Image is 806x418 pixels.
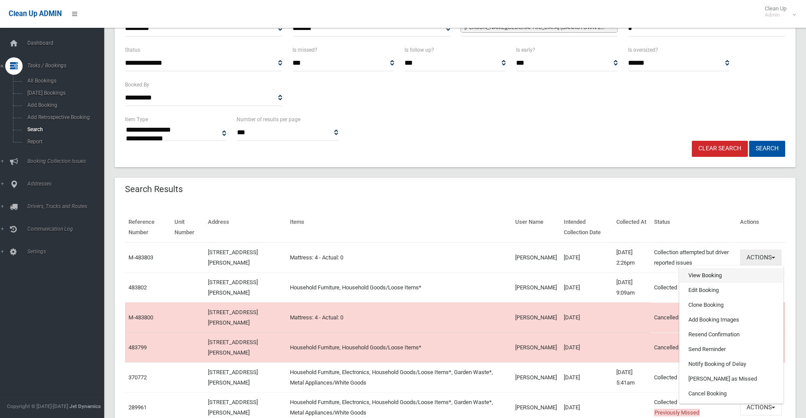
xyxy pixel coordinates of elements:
td: [DATE] 5:41am [613,362,650,392]
a: Clone Booking [680,298,783,312]
button: Actions [740,399,782,415]
th: Status [651,212,737,242]
span: Communication Log [25,226,111,232]
a: Cancel Booking [680,386,783,401]
td: [PERSON_NAME] [512,302,560,332]
label: Is missed? [293,45,317,55]
td: Collected [651,362,737,392]
td: Mattress: 4 - Actual: 0 [286,242,512,273]
span: Dashboard [25,40,111,46]
td: [PERSON_NAME] [512,332,560,362]
label: Is early? [516,45,535,55]
td: Household Furniture, Electronics, Household Goods/Loose Items*, Garden Waste*, Metal Appliances/W... [286,362,512,392]
a: [STREET_ADDRESS][PERSON_NAME] [208,399,258,416]
a: [STREET_ADDRESS][PERSON_NAME] [208,249,258,266]
th: Collected At [613,212,650,242]
header: Search Results [115,181,193,198]
a: Notify Booking of Delay [680,357,783,372]
a: [STREET_ADDRESS][PERSON_NAME] [208,279,258,296]
td: Household Furniture, Household Goods/Loose Items* [286,332,512,362]
th: Unit Number [171,212,205,242]
a: Clear Search [692,141,748,157]
a: 483799 [128,344,147,351]
a: Add Booking Images [680,312,783,327]
td: [DATE] [560,242,613,273]
span: [DATE] Bookings [25,90,103,96]
label: Item Type [125,115,148,124]
th: Address [204,212,286,242]
a: [STREET_ADDRESS][PERSON_NAME] [208,309,258,326]
a: Edit Booking [680,283,783,298]
td: Household Furniture, Household Goods/Loose Items* [286,272,512,302]
span: Tasks / Bookings [25,63,111,69]
th: Actions [737,212,785,242]
span: Addresses [25,181,111,187]
td: [DATE] 9:09am [613,272,650,302]
td: [DATE] [560,332,613,362]
small: Admin [765,12,786,18]
td: Mattress: 4 - Actual: 0 [286,302,512,332]
td: [PERSON_NAME] [512,362,560,392]
td: Cancelled before cutoff [651,302,737,332]
label: Is follow up? [405,45,434,55]
span: Clean Up [760,5,795,18]
td: [DATE] [560,272,613,302]
td: [DATE] [560,302,613,332]
a: [STREET_ADDRESS][PERSON_NAME] [208,369,258,386]
a: 289961 [128,404,147,411]
th: Intended Collection Date [560,212,613,242]
strong: Jet Dynamics [69,403,101,409]
label: Booked By [125,80,149,90]
a: 370772 [128,374,147,381]
a: Resend Confirmation [680,327,783,342]
span: Report [25,139,103,145]
td: Collected [651,272,737,302]
a: 483802 [128,284,147,291]
span: All Bookings [25,78,103,84]
td: [DATE] [560,362,613,392]
span: Settings [25,249,111,255]
span: Copyright © [DATE]-[DATE] [7,403,68,409]
th: Reference Number [125,212,171,242]
th: User Name [512,212,560,242]
span: Previously Missed [654,409,700,416]
td: Collection attempted but driver reported issues [651,242,737,273]
a: [STREET_ADDRESS][PERSON_NAME] [208,339,258,356]
label: Is oversized? [628,45,658,55]
span: Drivers, Trucks and Routes [25,203,111,209]
td: [DATE] 2:26pm [613,242,650,273]
a: M-483803 [128,254,153,261]
span: Add Retrospective Booking [25,114,103,120]
td: Cancelled before cutoff [651,332,737,362]
td: [PERSON_NAME] [512,272,560,302]
span: Search [25,126,103,133]
a: View Booking [680,268,783,283]
th: Items [286,212,512,242]
span: Add Booking [25,102,103,108]
span: Clean Up ADMIN [9,10,62,18]
span: Booking Collection Issues [25,158,111,164]
label: Number of results per page [237,115,300,124]
button: Search [749,141,785,157]
a: Send Reminder [680,342,783,357]
label: Status [125,45,140,55]
td: [PERSON_NAME] [512,242,560,273]
button: Actions [740,249,782,265]
a: M-483800 [128,314,153,321]
a: [PERSON_NAME] as Missed [680,372,783,386]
